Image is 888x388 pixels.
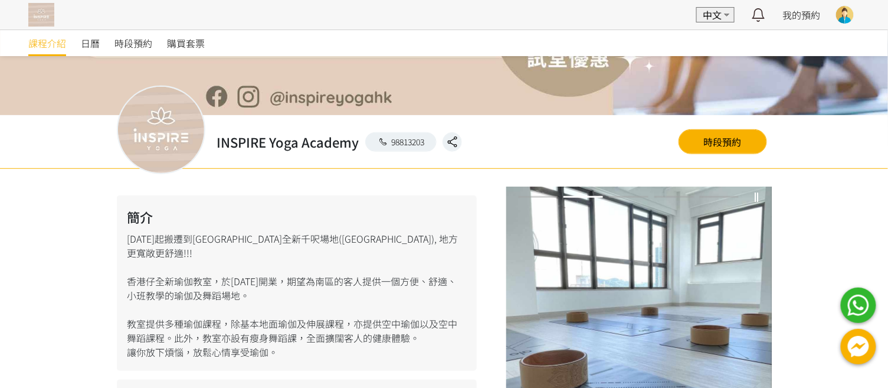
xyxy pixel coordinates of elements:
span: 日曆 [81,36,100,50]
h2: INSPIRE Yoga Academy [217,132,359,152]
span: 課程介紹 [28,36,66,50]
a: 我的預約 [783,8,821,22]
a: 98813203 [365,132,437,152]
span: 購買套票 [167,36,205,50]
a: 時段預約 [679,129,767,154]
div: [DATE]起搬遷到[GEOGRAPHIC_DATA]全新千呎場地([GEOGRAPHIC_DATA]), 地方更寬敞更舒適!!! 香港仔全新瑜伽教室，於[DATE]開業，期望為南區的客人提供一... [117,195,477,371]
h2: 簡介 [127,207,466,227]
a: 日曆 [81,30,100,56]
a: 課程介紹 [28,30,66,56]
a: 購買套票 [167,30,205,56]
a: 時段預約 [114,30,152,56]
span: 時段預約 [114,36,152,50]
img: T57dtJh47iSJKDtQ57dN6xVUMYY2M0XQuGF02OI4.png [28,3,54,27]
